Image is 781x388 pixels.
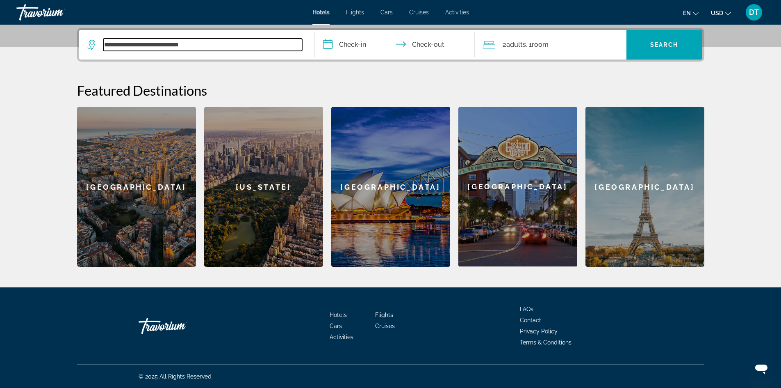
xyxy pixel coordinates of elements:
[330,334,353,340] a: Activities
[77,82,704,99] h2: Featured Destinations
[520,317,541,324] a: Contact
[475,30,626,60] button: Travelers: 2 adults, 0 children
[380,9,393,16] a: Cars
[526,39,549,51] span: , 1
[331,107,450,267] a: [GEOGRAPHIC_DATA]
[139,314,221,338] a: Travorium
[458,107,577,266] div: [GEOGRAPHIC_DATA]
[204,107,323,267] a: [US_STATE]
[445,9,469,16] a: Activities
[139,373,213,380] span: © 2025 All Rights Reserved.
[520,328,558,335] a: Privacy Policy
[315,30,475,60] button: Check in and out dates
[503,39,526,51] span: 2
[711,7,731,19] button: Change currency
[330,312,347,318] a: Hotels
[409,9,429,16] a: Cruises
[650,41,678,48] span: Search
[532,41,549,48] span: Room
[748,355,774,381] iframe: Button to launch messaging window
[330,323,342,329] a: Cars
[585,107,704,267] a: [GEOGRAPHIC_DATA]
[711,10,723,16] span: USD
[375,312,393,318] a: Flights
[683,10,691,16] span: en
[743,4,765,21] button: User Menu
[16,2,98,23] a: Travorium
[520,339,572,346] a: Terms & Conditions
[458,107,577,267] a: [GEOGRAPHIC_DATA]
[346,9,364,16] a: Flights
[375,323,395,329] a: Cruises
[749,8,759,16] span: DT
[79,30,702,60] div: Search widget
[683,7,699,19] button: Change language
[626,30,702,60] button: Search
[506,41,526,48] span: Adults
[312,9,330,16] a: Hotels
[77,107,196,267] a: [GEOGRAPHIC_DATA]
[520,306,533,312] a: FAQs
